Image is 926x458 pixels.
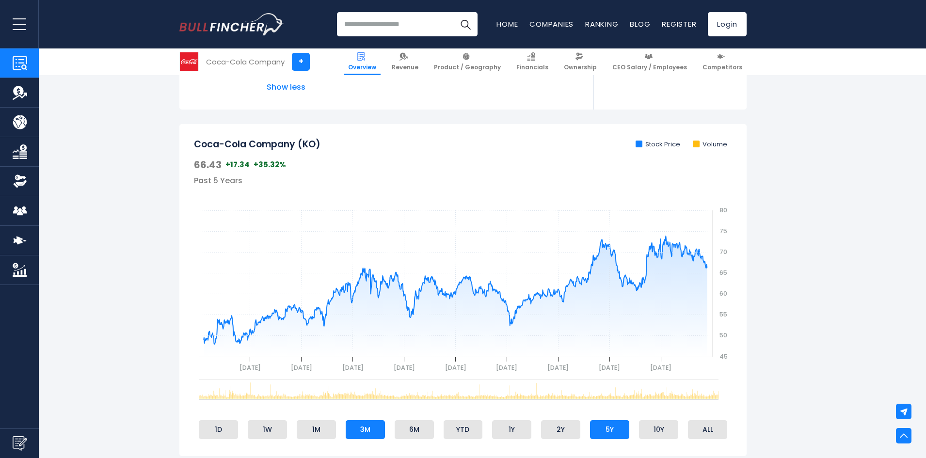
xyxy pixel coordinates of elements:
span: +17.34 [225,160,250,170]
text: 80 [719,206,727,214]
a: Revenue [387,48,423,75]
a: Ownership [559,48,601,75]
a: Companies [529,19,574,29]
li: Volume [693,141,727,149]
a: Go to homepage [179,13,284,35]
text: 45 [719,352,728,361]
li: ALL [688,420,727,439]
text: [DATE] [239,363,261,372]
text: 70 [719,248,727,256]
text: 50 [719,331,727,339]
span: Past 5 Years [194,175,242,186]
a: Competitors [698,48,747,75]
text: [DATE] [342,363,364,372]
text: [DATE] [394,363,415,372]
button: Search [453,12,478,36]
text: [DATE] [547,363,569,372]
a: Financials [512,48,553,75]
img: Bullfincher logo [179,13,284,35]
a: Blog [630,19,650,29]
text: 60 [719,289,727,298]
a: Register [662,19,696,29]
li: 1D [199,420,238,439]
li: 6M [395,420,434,439]
span: Ownership [564,63,597,71]
span: Show less [267,81,579,93]
li: 1M [297,420,336,439]
li: 1Y [492,420,531,439]
a: Home [496,19,518,29]
li: 10Y [639,420,678,439]
text: [DATE] [445,363,466,372]
text: [DATE] [291,363,312,372]
span: +35.32% [254,160,286,170]
img: KO logo [180,52,198,71]
img: Ownership [13,174,27,189]
text: [DATE] [496,363,517,372]
text: [DATE] [599,363,620,372]
li: 5Y [590,420,629,439]
svg: gh [194,186,732,379]
text: 55 [719,310,727,318]
span: Financials [516,63,548,71]
li: 2Y [541,420,580,439]
div: Coca-Cola Company [206,56,285,67]
text: 75 [719,227,727,235]
h2: Coca-Cola Company (KO) [194,139,320,151]
li: 1W [248,420,287,439]
li: Stock Price [636,141,680,149]
span: 66.43 [194,158,222,171]
li: YTD [444,420,483,439]
a: Login [708,12,747,36]
li: 3M [346,420,385,439]
a: CEO Salary / Employees [608,48,691,75]
span: CEO Salary / Employees [612,63,687,71]
a: Overview [344,48,381,75]
a: Ranking [585,19,618,29]
a: + [292,53,310,71]
text: 65 [719,268,727,277]
text: [DATE] [650,363,671,372]
span: Revenue [392,63,418,71]
a: Product / Geography [430,48,505,75]
span: Competitors [702,63,742,71]
span: Product / Geography [434,63,501,71]
span: Overview [348,63,376,71]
